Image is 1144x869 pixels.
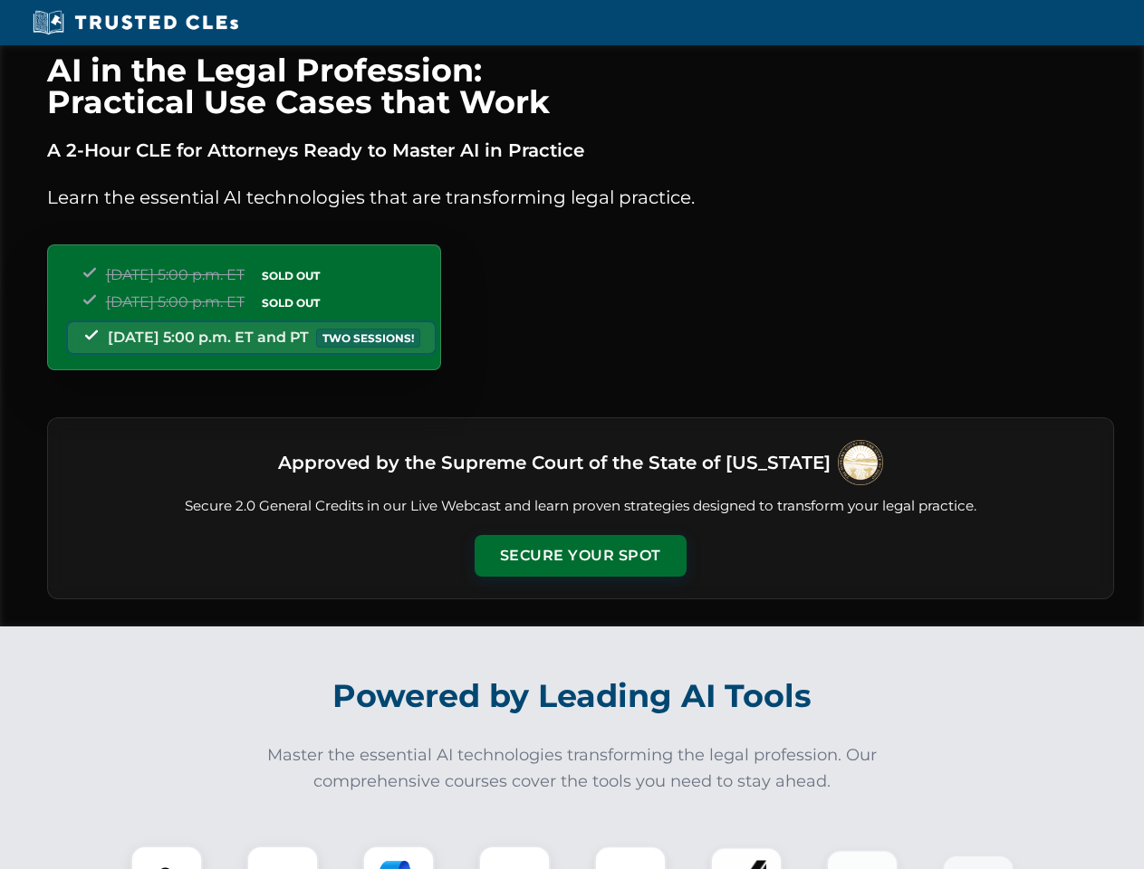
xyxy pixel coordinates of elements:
[106,266,245,283] span: [DATE] 5:00 p.m. ET
[838,440,883,485] img: Supreme Court of Ohio
[255,293,326,312] span: SOLD OUT
[71,664,1074,728] h2: Powered by Leading AI Tools
[278,446,831,479] h3: Approved by the Supreme Court of the State of [US_STATE]
[106,293,245,310] span: [DATE] 5:00 p.m. ET
[255,266,326,285] span: SOLD OUT
[255,742,889,795] p: Master the essential AI technologies transforming the legal profession. Our comprehensive courses...
[27,9,244,36] img: Trusted CLEs
[70,496,1091,517] p: Secure 2.0 General Credits in our Live Webcast and learn proven strategies designed to transform ...
[47,54,1114,118] h1: AI in the Legal Profession: Practical Use Cases that Work
[47,136,1114,165] p: A 2-Hour CLE for Attorneys Ready to Master AI in Practice
[47,183,1114,212] p: Learn the essential AI technologies that are transforming legal practice.
[475,535,687,577] button: Secure Your Spot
